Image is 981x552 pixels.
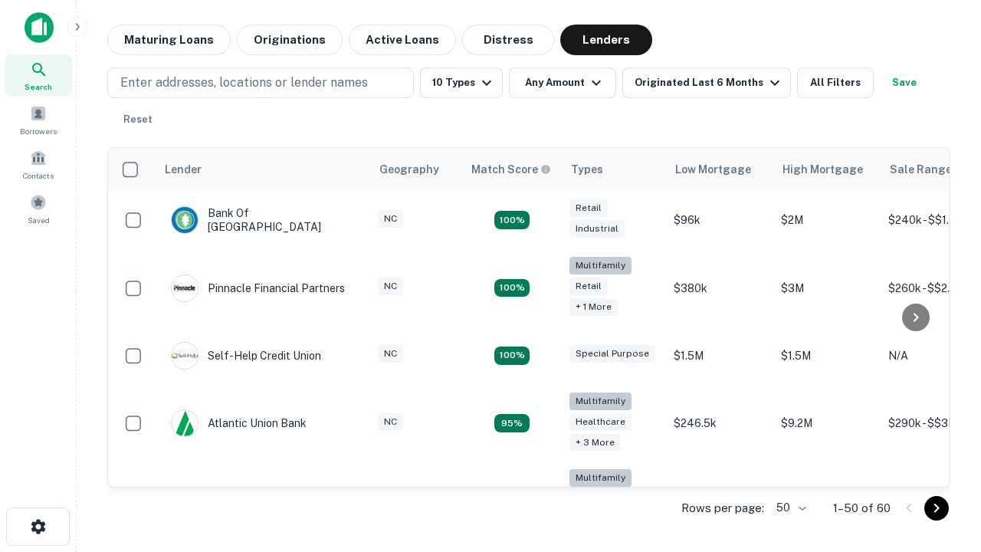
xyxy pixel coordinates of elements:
th: Geography [370,148,462,191]
th: Lender [156,148,370,191]
div: NC [378,278,403,295]
div: NC [378,345,403,363]
p: Enter addresses, locations or lender names [120,74,368,92]
div: Matching Properties: 11, hasApolloMatch: undefined [494,347,530,365]
span: Search [25,80,52,93]
div: Bank Of [GEOGRAPHIC_DATA] [171,206,355,234]
div: Matching Properties: 17, hasApolloMatch: undefined [494,279,530,297]
td: $380k [666,249,773,327]
td: $1.5M [773,327,881,385]
img: capitalize-icon.png [25,12,54,43]
a: Borrowers [5,99,72,140]
button: Active Loans [349,25,456,55]
button: Lenders [560,25,652,55]
td: $3M [773,249,881,327]
th: Capitalize uses an advanced AI algorithm to match your search with the best lender. The match sco... [462,148,562,191]
td: $246.5k [666,385,773,462]
div: NC [378,413,403,431]
td: $246k [666,462,773,539]
div: Self-help Credit Union [171,342,321,370]
div: NC [378,210,403,228]
div: Geography [379,160,439,179]
td: $9.2M [773,385,881,462]
th: High Mortgage [773,148,881,191]
button: Go to next page [924,496,949,521]
span: Borrowers [20,125,57,137]
div: Retail [569,199,608,217]
a: Search [5,54,72,96]
div: Atlantic Union Bank [171,409,307,437]
button: Any Amount [509,67,616,98]
td: $96k [666,191,773,249]
div: Matching Properties: 15, hasApolloMatch: undefined [494,211,530,229]
td: $2M [773,191,881,249]
button: Distress [462,25,554,55]
button: Save your search to get updates of matches that match your search criteria. [880,67,929,98]
a: Contacts [5,143,72,185]
div: Sale Range [890,160,952,179]
div: Matching Properties: 9, hasApolloMatch: undefined [494,414,530,432]
img: picture [172,410,198,436]
button: Maturing Loans [107,25,231,55]
div: Low Mortgage [675,160,751,179]
button: Originated Last 6 Months [622,67,791,98]
div: Capitalize uses an advanced AI algorithm to match your search with the best lender. The match sco... [471,161,551,178]
th: Low Mortgage [666,148,773,191]
td: $1.5M [666,327,773,385]
div: Types [571,160,603,179]
div: The Fidelity Bank [171,487,295,514]
a: Saved [5,188,72,229]
button: Originations [237,25,343,55]
h6: Match Score [471,161,548,178]
img: picture [172,207,198,233]
div: Lender [165,160,202,179]
div: 50 [770,497,809,519]
button: Reset [113,104,162,135]
button: All Filters [797,67,874,98]
td: $3.2M [773,462,881,539]
div: + 1 more [569,298,618,316]
div: + 3 more [569,434,621,452]
div: Multifamily [569,393,632,410]
button: 10 Types [420,67,503,98]
div: Multifamily [569,257,632,274]
span: Saved [28,214,50,226]
div: Retail [569,278,608,295]
div: Healthcare [569,413,632,431]
div: Industrial [569,220,625,238]
div: High Mortgage [783,160,863,179]
div: Originated Last 6 Months [635,74,784,92]
p: 1–50 of 60 [833,499,891,517]
img: picture [172,275,198,301]
div: Pinnacle Financial Partners [171,274,345,302]
span: Contacts [23,169,54,182]
iframe: Chat Widget [904,380,981,454]
p: Rows per page: [681,499,764,517]
div: Multifamily [569,469,632,487]
button: Enter addresses, locations or lender names [107,67,414,98]
img: picture [172,343,198,369]
div: Special Purpose [569,345,655,363]
th: Types [562,148,666,191]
